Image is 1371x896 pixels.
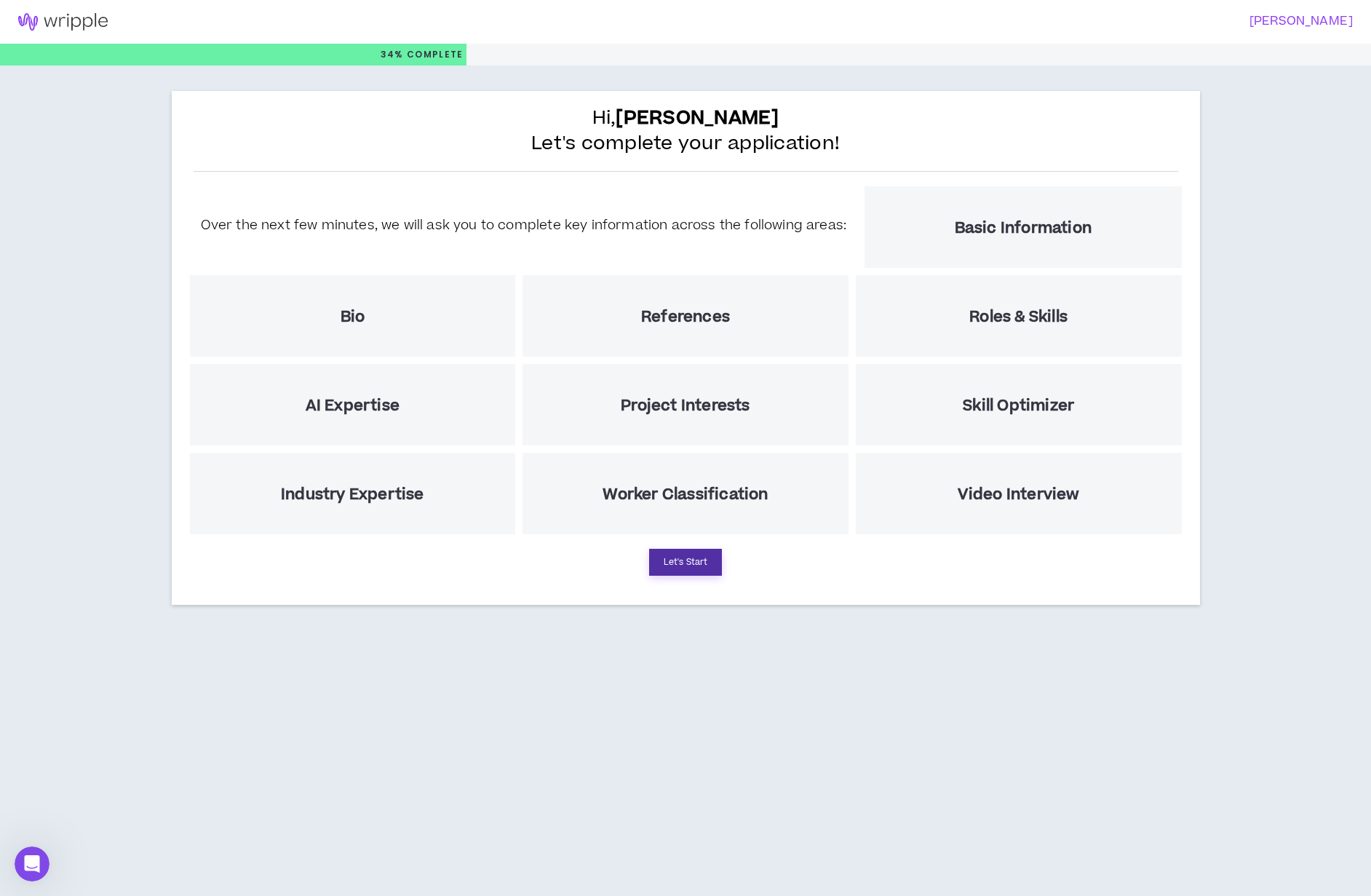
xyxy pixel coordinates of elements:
[969,308,1068,326] h5: Roles & Skills
[641,308,730,326] h5: References
[963,397,1074,415] h5: Skill Optimizer
[281,485,424,504] h5: Industry Expertise
[603,485,768,504] h5: Worker Classification
[15,847,49,881] iframe: Intercom live chat
[306,397,400,415] h5: AI Expertise
[677,15,1354,28] h3: [PERSON_NAME]
[616,104,779,132] b: [PERSON_NAME]
[341,308,365,326] h5: Bio
[592,106,779,131] span: Hi,
[404,48,464,61] span: Complete
[381,44,464,66] p: 34%
[955,219,1092,237] h5: Basic Information
[531,131,840,156] span: Let's complete your application!
[201,215,847,235] h5: Over the next few minutes, we will ask you to complete key information across the following areas:
[958,485,1080,504] h5: Video Interview
[649,549,722,576] button: Let's Start
[621,397,750,415] h5: Project Interests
